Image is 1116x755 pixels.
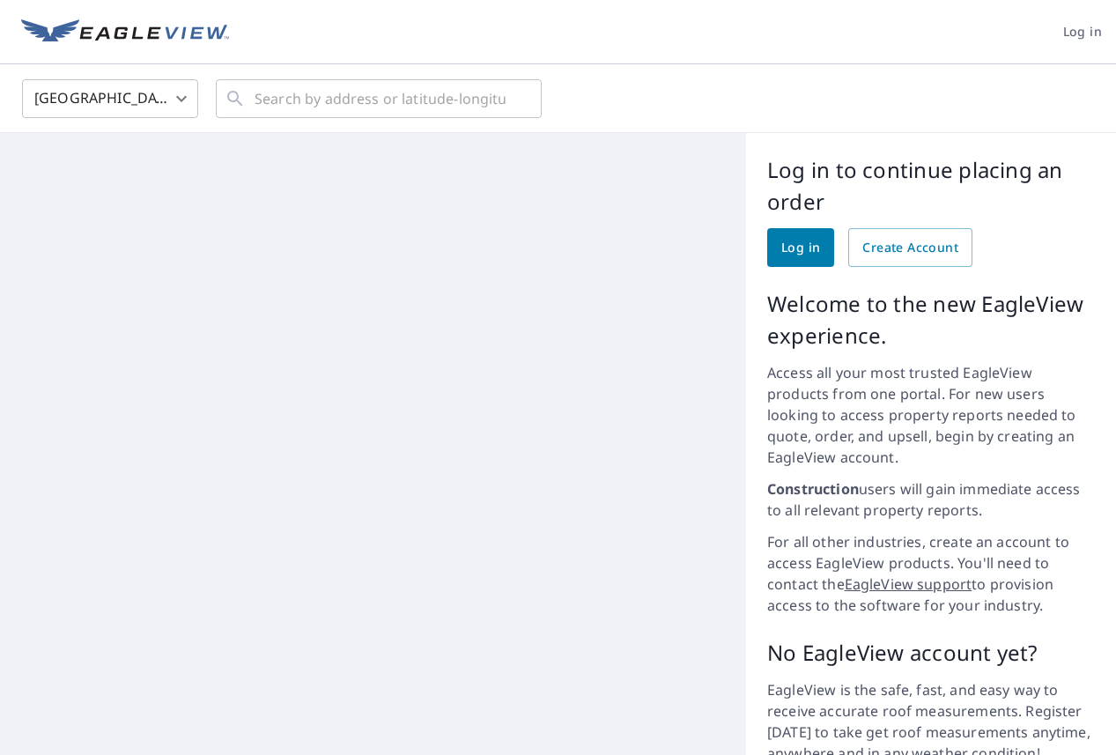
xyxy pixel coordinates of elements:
span: Log in [781,237,820,259]
a: Log in [767,228,834,267]
img: EV Logo [21,19,229,46]
p: users will gain immediate access to all relevant property reports. [767,478,1095,521]
strong: Construction [767,479,859,499]
p: No EagleView account yet? [767,637,1095,669]
span: Create Account [862,237,958,259]
a: Create Account [848,228,972,267]
p: Welcome to the new EagleView experience. [767,288,1095,352]
span: Log in [1063,21,1102,43]
input: Search by address or latitude-longitude [255,74,506,123]
p: Access all your most trusted EagleView products from one portal. For new users looking to access ... [767,362,1095,468]
a: EagleView support [845,574,972,594]
p: For all other industries, create an account to access EagleView products. You'll need to contact ... [767,531,1095,616]
p: Log in to continue placing an order [767,154,1095,218]
div: [GEOGRAPHIC_DATA] [22,74,198,123]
